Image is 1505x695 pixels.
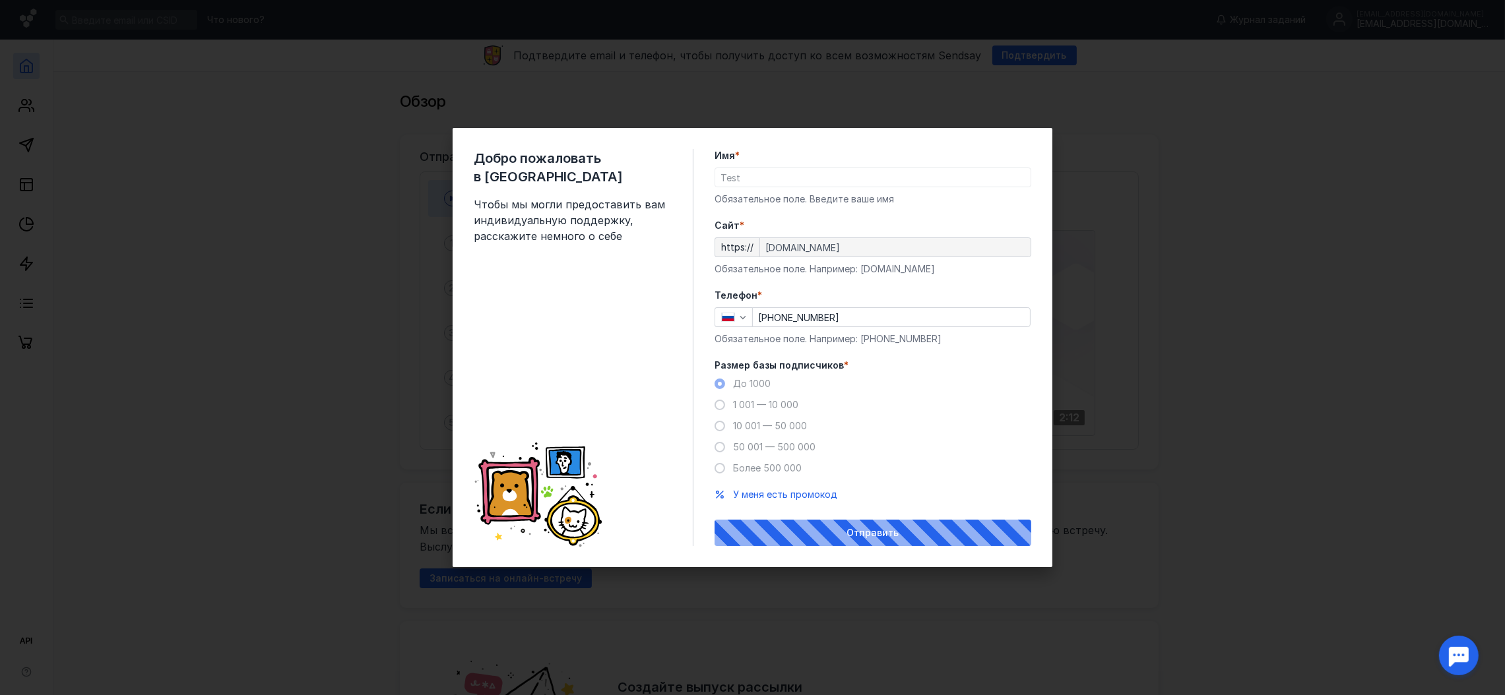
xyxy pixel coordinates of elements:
[733,489,837,500] span: У меня есть промокод
[715,262,1031,276] div: Обязательное поле. Например: [DOMAIN_NAME]
[474,149,672,186] span: Добро пожаловать в [GEOGRAPHIC_DATA]
[715,332,1031,346] div: Обязательное поле. Например: [PHONE_NUMBER]
[715,193,1031,206] div: Обязательное поле. Введите ваше имя
[474,196,672,244] span: Чтобы мы могли предоставить вам индивидуальную поддержку, расскажите немного о себе
[715,149,735,162] span: Имя
[715,219,740,232] span: Cайт
[715,359,844,372] span: Размер базы подписчиков
[715,289,757,302] span: Телефон
[733,488,837,501] button: У меня есть промокод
